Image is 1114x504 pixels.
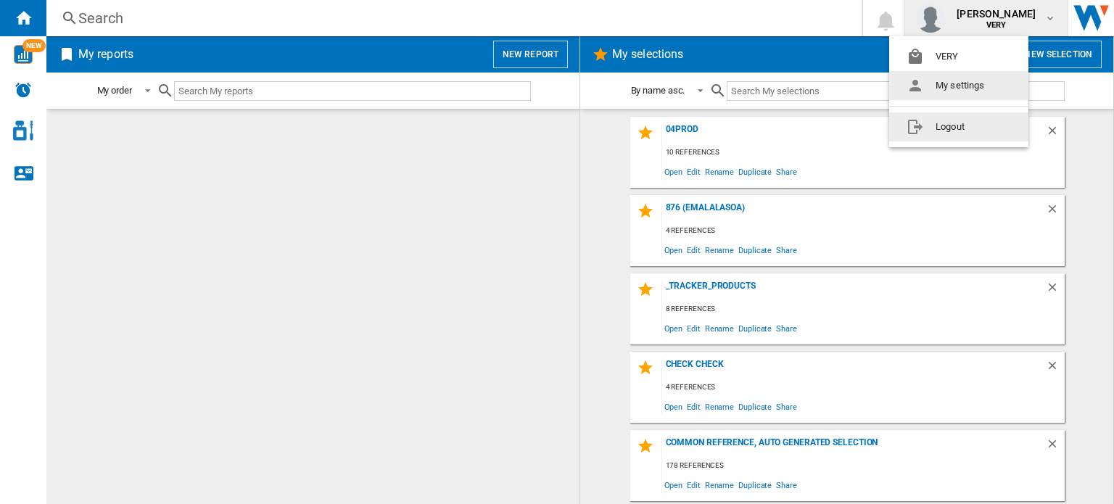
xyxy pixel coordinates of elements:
button: Logout [889,112,1028,141]
button: VERY [889,42,1028,71]
button: My settings [889,71,1028,100]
